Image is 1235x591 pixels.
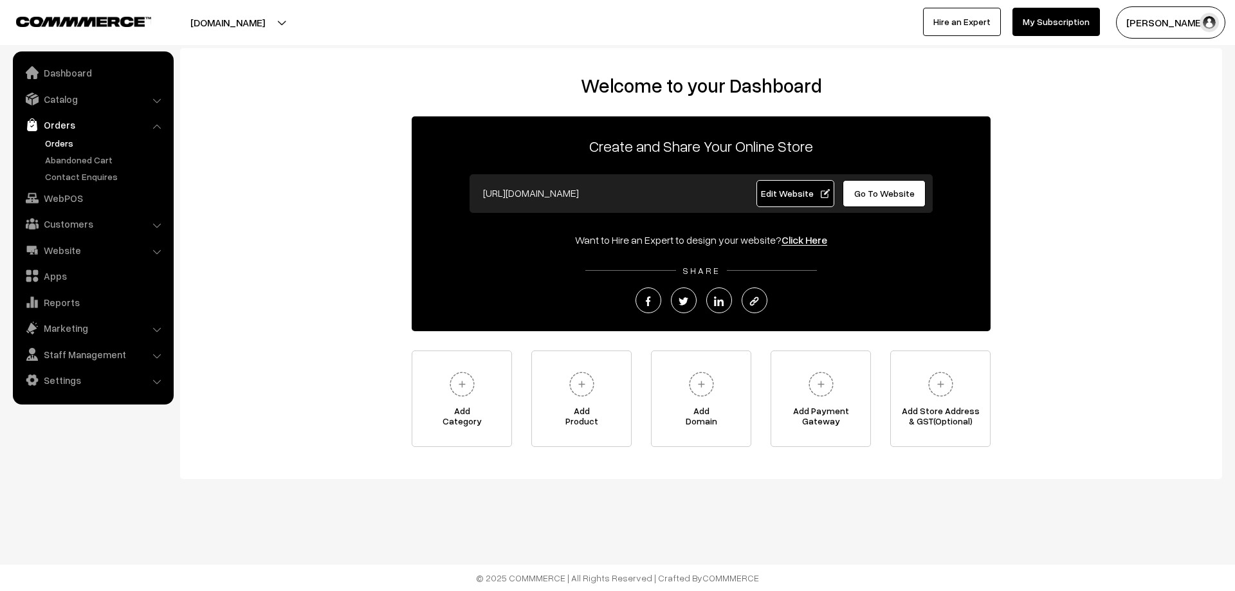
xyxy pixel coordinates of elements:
[676,265,727,276] span: SHARE
[42,136,169,150] a: Orders
[16,17,151,26] img: COMMMERCE
[771,406,870,432] span: Add Payment Gateway
[782,233,827,246] a: Click Here
[891,406,990,432] span: Add Store Address & GST(Optional)
[412,406,511,432] span: Add Category
[16,316,169,340] a: Marketing
[702,572,759,583] a: COMMMERCE
[145,6,310,39] button: [DOMAIN_NAME]
[652,406,751,432] span: Add Domain
[854,188,915,199] span: Go To Website
[761,188,830,199] span: Edit Website
[756,180,835,207] a: Edit Website
[651,350,751,447] a: AddDomain
[16,13,129,28] a: COMMMERCE
[412,232,991,248] div: Want to Hire an Expert to design your website?
[412,350,512,447] a: AddCategory
[16,239,169,262] a: Website
[193,74,1209,97] h2: Welcome to your Dashboard
[42,153,169,167] a: Abandoned Cart
[890,350,991,447] a: Add Store Address& GST(Optional)
[42,170,169,183] a: Contact Enquires
[923,8,1001,36] a: Hire an Expert
[923,367,958,402] img: plus.svg
[1200,13,1219,32] img: user
[684,367,719,402] img: plus.svg
[16,87,169,111] a: Catalog
[843,180,926,207] a: Go To Website
[16,264,169,287] a: Apps
[532,406,631,432] span: Add Product
[16,186,169,210] a: WebPOS
[1012,8,1100,36] a: My Subscription
[531,350,632,447] a: AddProduct
[444,367,480,402] img: plus.svg
[16,368,169,392] a: Settings
[1116,6,1225,39] button: [PERSON_NAME] D
[412,134,991,158] p: Create and Share Your Online Store
[771,350,871,447] a: Add PaymentGateway
[16,113,169,136] a: Orders
[16,61,169,84] a: Dashboard
[16,291,169,314] a: Reports
[16,343,169,366] a: Staff Management
[803,367,839,402] img: plus.svg
[564,367,599,402] img: plus.svg
[16,212,169,235] a: Customers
